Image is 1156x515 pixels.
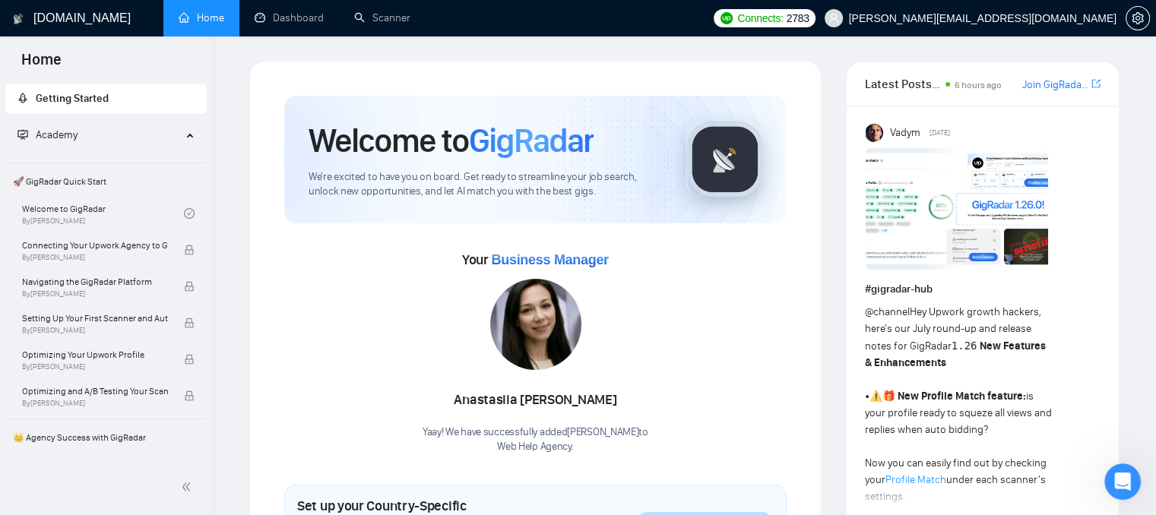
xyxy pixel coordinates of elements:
[22,311,168,326] span: Setting Up Your First Scanner and Auto-Bidder
[1091,77,1101,90] span: export
[36,92,109,105] span: Getting Started
[163,24,193,55] img: Profile image for Mariia
[184,245,195,255] span: lock
[898,390,1026,403] strong: New Profile Match feature:
[22,326,168,335] span: By [PERSON_NAME]
[828,13,839,24] span: user
[354,11,410,24] a: searchScanner
[865,74,941,93] span: Latest Posts from the GigRadar Community
[309,170,662,199] span: We're excited to have you on board. Get ready to streamline your job search, unlock new opportuni...
[22,384,168,399] span: Optimizing and A/B Testing Your Scanner for Better Results
[423,440,648,454] p: Web Help Agency .
[309,120,594,161] h1: Welcome to
[889,125,920,141] span: Vadym
[13,7,24,31] img: logo
[22,399,168,408] span: By [PERSON_NAME]
[721,12,733,24] img: upwork-logo.png
[5,84,207,114] li: Getting Started
[737,10,783,27] span: Connects:
[36,128,78,141] span: Academy
[31,243,254,259] div: Send us a message
[882,390,895,403] span: 🎁
[30,185,274,211] p: How can we help?
[930,126,950,140] span: [DATE]
[184,318,195,328] span: lock
[22,238,168,253] span: Connecting Your Upwork Agency to GigRadar
[220,24,251,55] img: Profile image for Dima
[22,302,282,333] button: Search for help
[22,253,168,262] span: By [PERSON_NAME]
[22,197,184,230] a: Welcome to GigRadarBy[PERSON_NAME]
[179,11,224,24] a: homeHome
[1091,77,1101,91] a: export
[865,305,910,318] span: @channel
[255,11,324,24] a: dashboardDashboard
[687,122,763,197] img: gigradar-logo.png
[1022,77,1088,93] a: Join GigRadar Slack Community
[31,345,255,377] div: ✅ How To: Connect your agency to [DOMAIN_NAME]
[866,148,1048,270] img: F09AC4U7ATU-image.png
[22,362,168,371] span: By [PERSON_NAME]
[181,479,196,494] span: double-left
[490,279,581,370] img: 1706116703718-multi-26.jpg
[33,413,68,424] span: Home
[15,230,289,288] div: Send us a messageWe typically reply in under a minute
[1104,463,1141,500] iframe: Intercom live chat
[17,128,78,141] span: Academy
[885,473,946,486] a: Profile Match
[491,252,608,267] span: Business Manager
[22,453,184,486] a: 1️⃣ Start Here
[952,340,977,352] code: 1.26
[184,390,195,401] span: lock
[423,425,648,454] div: Yaay! We have successfully added [PERSON_NAME] to
[30,108,274,185] p: Hi [PERSON_NAME][EMAIL_ADDRESS][DOMAIN_NAME] 👋
[462,251,609,268] span: Your
[1126,6,1150,30] button: setting
[241,413,265,424] span: Help
[423,387,648,413] div: Anastasiia [PERSON_NAME]
[787,10,809,27] span: 2783
[469,120,594,161] span: GigRadar
[261,24,289,52] div: Close
[22,289,168,299] span: By [PERSON_NAME]
[1126,12,1149,24] span: setting
[192,24,222,55] img: Profile image for Viktor
[865,281,1101,298] h1: # gigradar-hub
[30,29,55,53] img: logo
[17,129,28,140] span: fund-projection-screen
[184,354,195,365] span: lock
[17,93,28,103] span: rocket
[203,375,304,436] button: Help
[22,339,282,383] div: ✅ How To: Connect your agency to [DOMAIN_NAME]
[7,166,205,197] span: 🚀 GigRadar Quick Start
[9,49,74,81] span: Home
[31,259,254,275] div: We typically reply in under a minute
[866,124,884,142] img: Vadym
[184,281,195,292] span: lock
[955,80,1002,90] span: 6 hours ago
[1126,12,1150,24] a: setting
[184,208,195,219] span: check-circle
[869,390,882,403] span: ⚠️
[7,422,205,453] span: 👑 Agency Success with GigRadar
[126,413,179,424] span: Messages
[22,347,168,362] span: Optimizing Your Upwork Profile
[101,375,202,436] button: Messages
[31,310,123,326] span: Search for help
[22,274,168,289] span: Navigating the GigRadar Platform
